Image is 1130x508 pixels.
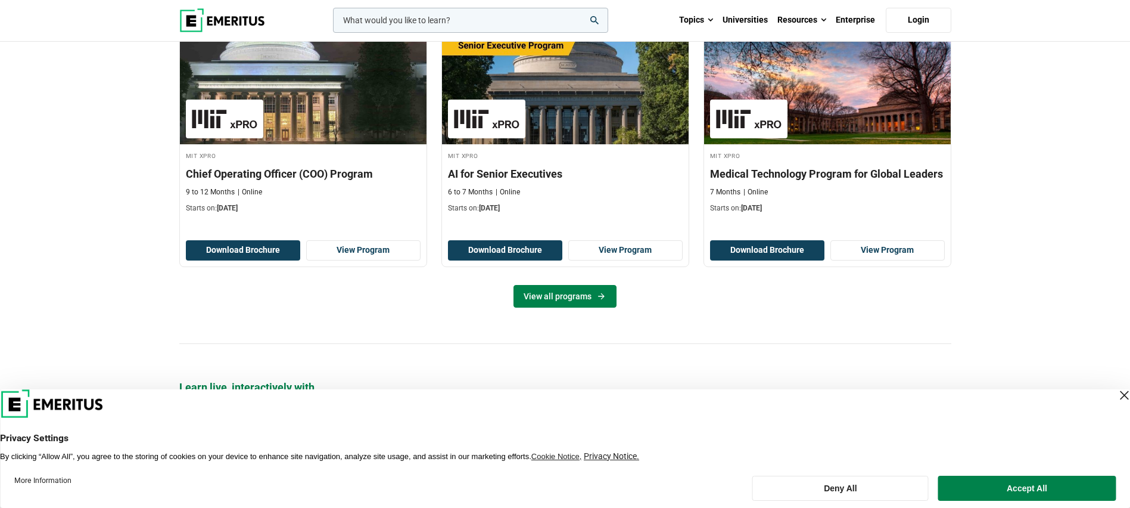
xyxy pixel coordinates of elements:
[830,240,945,261] a: View Program
[743,187,768,197] p: Online
[186,150,421,160] h4: MIT xPRO
[180,25,427,219] a: Leadership Course by MIT xPRO - September 23, 2025 MIT xPRO MIT xPRO Chief Operating Officer (COO...
[710,166,945,181] h3: Medical Technology Program for Global Leaders
[238,187,262,197] p: Online
[448,187,493,197] p: 6 to 7 Months
[704,25,951,219] a: Healthcare Course by MIT xPRO - December 8, 2025 MIT xPRO MIT xPRO Medical Technology Program for...
[716,106,782,132] img: MIT xPRO
[186,240,300,261] button: Download Brochure
[180,25,427,144] img: Chief Operating Officer (COO) Program | Online Leadership Course
[333,8,608,33] input: woocommerce-product-search-field-0
[186,203,421,213] p: Starts on:
[704,25,951,144] img: Medical Technology Program for Global Leaders | Online Healthcare Course
[186,166,421,181] h3: Chief Operating Officer (COO) Program
[186,187,235,197] p: 9 to 12 Months
[448,203,683,213] p: Starts on:
[306,240,421,261] a: View Program
[448,150,683,160] h4: MIT xPRO
[886,8,951,33] a: Login
[710,240,824,261] button: Download Brochure
[217,204,238,212] span: [DATE]
[448,240,562,261] button: Download Brochure
[448,166,683,181] h3: AI for Senior Executives
[710,187,740,197] p: 7 Months
[496,187,520,197] p: Online
[741,204,762,212] span: [DATE]
[513,285,617,308] a: View all programs
[192,106,257,132] img: MIT xPRO
[442,25,689,219] a: AI and Machine Learning Course by MIT xPRO - October 16, 2025 MIT xPRO MIT xPRO AI for Senior Exe...
[442,25,689,144] img: AI for Senior Executives | Online AI and Machine Learning Course
[179,380,951,395] p: Learn live, interactively with
[568,240,683,261] a: View Program
[454,106,519,132] img: MIT xPRO
[710,203,945,213] p: Starts on:
[479,204,500,212] span: [DATE]
[710,150,945,160] h4: MIT xPRO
